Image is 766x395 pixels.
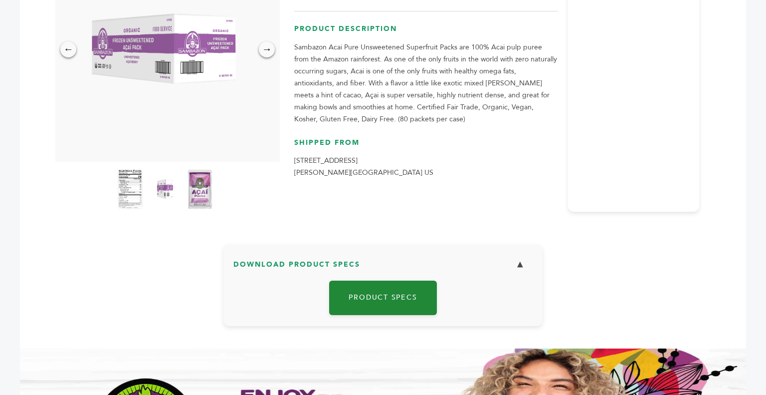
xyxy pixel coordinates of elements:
div: → [259,41,275,57]
p: [STREET_ADDRESS] [PERSON_NAME][GEOGRAPHIC_DATA] US [294,155,558,179]
img: Sambazon Unsweetened Acai Packs (Food Service) 80 units per case 3.6 oz [153,169,178,209]
h3: Product Description [294,24,558,41]
h3: Shipped From [294,138,558,155]
button: ▼ [508,254,533,276]
img: Sambazon Unsweetened Acai Packs (Food Service) 80 units per case 3.6 oz [188,169,212,209]
img: Sambazon Unsweetened Acai Packs (Food Service) 80 units per case 3.6 oz Nutrition Info [118,169,143,209]
p: Sambazon Acai Pure Unsweetened Superfruit Packs are 100% Acai pulp puree from the Amazon rainfore... [294,41,558,125]
a: Product Specs [329,281,437,315]
div: ← [60,41,76,57]
h3: Download Product Specs [233,254,533,283]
